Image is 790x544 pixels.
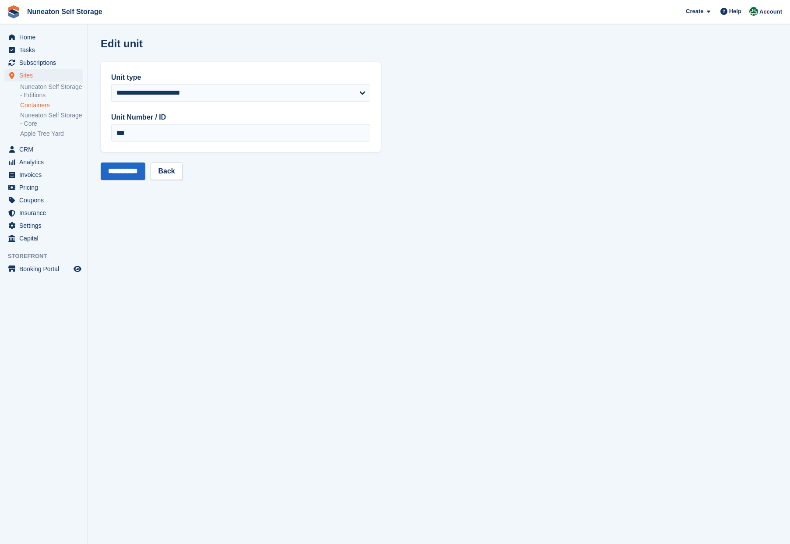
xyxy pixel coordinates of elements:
h1: Edit unit [101,38,143,49]
label: Unit Number / ID [111,112,370,123]
a: menu [4,44,83,56]
a: menu [4,156,83,168]
a: Nuneaton Self Storage - Core [20,111,83,128]
a: menu [4,57,83,69]
a: Back [151,162,182,180]
a: menu [4,207,83,219]
a: Nuneaton Self Storage - Editions [20,83,83,99]
a: menu [4,263,83,275]
span: Capital [19,232,72,244]
a: menu [4,181,83,194]
span: Booking Portal [19,263,72,275]
span: Pricing [19,181,72,194]
label: Unit type [111,72,370,83]
a: menu [4,31,83,43]
a: Apple Tree Yard [20,130,83,138]
span: Settings [19,219,72,232]
span: Sites [19,69,72,81]
span: Storefront [8,252,87,261]
span: Invoices [19,169,72,181]
span: CRM [19,143,72,155]
span: Help [729,7,741,16]
a: menu [4,194,83,206]
span: Create [686,7,703,16]
a: menu [4,169,83,181]
span: Insurance [19,207,72,219]
span: Analytics [19,156,72,168]
a: Nuneaton Self Storage [24,4,106,19]
a: menu [4,219,83,232]
img: stora-icon-8386f47178a22dfd0bd8f6a31ec36ba5ce8667c1dd55bd0f319d3a0aa187defe.svg [7,5,20,18]
a: Preview store [72,264,83,274]
span: Tasks [19,44,72,56]
a: menu [4,143,83,155]
span: Home [19,31,72,43]
span: Account [759,7,782,16]
img: Amanda [749,7,758,16]
a: menu [4,232,83,244]
span: Subscriptions [19,57,72,69]
a: Containers [20,101,83,110]
span: Coupons [19,194,72,206]
a: menu [4,69,83,81]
